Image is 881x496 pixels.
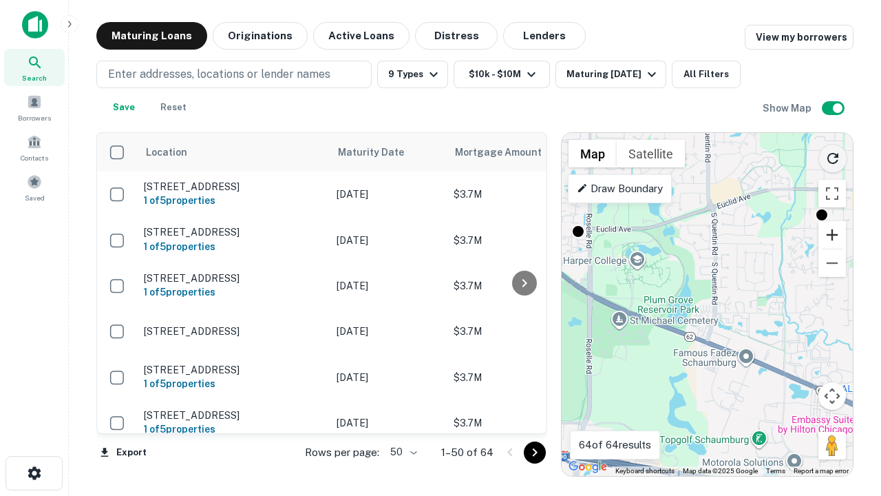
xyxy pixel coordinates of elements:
[330,133,447,172] th: Maturity Date
[145,144,187,161] span: Location
[144,272,323,285] p: [STREET_ADDRESS]
[454,61,550,88] button: $10k - $10M
[818,221,846,249] button: Zoom in
[144,239,323,254] h6: 1 of 5 properties
[108,66,330,83] p: Enter addresses, locations or lender names
[96,22,207,50] button: Maturing Loans
[4,89,65,126] a: Borrowers
[337,370,440,385] p: [DATE]
[144,325,323,338] p: [STREET_ADDRESS]
[577,180,663,197] p: Draw Boundary
[454,278,591,293] p: $3.7M
[562,133,853,476] div: 0 0
[579,437,651,453] p: 64 of 64 results
[385,442,419,462] div: 50
[454,324,591,339] p: $3.7M
[313,22,410,50] button: Active Loans
[144,180,323,193] p: [STREET_ADDRESS]
[812,342,881,408] iframe: Chat Widget
[524,442,546,464] button: Go to next page
[22,11,48,39] img: capitalize-icon.png
[144,422,323,437] h6: 1 of 5 properties
[454,233,591,248] p: $3.7M
[415,22,498,50] button: Distress
[763,101,814,116] h6: Show Map
[144,226,323,238] p: [STREET_ADDRESS]
[569,140,617,167] button: Show street map
[151,94,195,121] button: Reset
[615,466,675,476] button: Keyboard shortcuts
[337,415,440,431] p: [DATE]
[818,432,846,459] button: Drag Pegman onto the map to open Street View
[137,133,330,172] th: Location
[441,444,493,461] p: 1–50 of 64
[144,193,323,208] h6: 1 of 5 properties
[566,66,660,83] div: Maturing [DATE]
[144,364,323,376] p: [STREET_ADDRESS]
[18,112,51,123] span: Borrowers
[337,324,440,339] p: [DATE]
[22,72,47,83] span: Search
[96,61,372,88] button: Enter addresses, locations or lender names
[213,22,308,50] button: Originations
[503,22,586,50] button: Lenders
[454,415,591,431] p: $3.7M
[96,442,150,463] button: Export
[565,458,611,476] img: Google
[454,370,591,385] p: $3.7M
[766,467,785,475] a: Terms (opens in new tab)
[337,233,440,248] p: [DATE]
[337,187,440,202] p: [DATE]
[745,25,853,50] a: View my borrowers
[447,133,598,172] th: Mortgage Amount
[25,192,45,203] span: Saved
[672,61,741,88] button: All Filters
[337,278,440,293] p: [DATE]
[4,49,65,86] a: Search
[102,94,146,121] button: Save your search to get updates of matches that match your search criteria.
[144,376,323,391] h6: 1 of 5 properties
[4,169,65,206] a: Saved
[683,467,758,475] span: Map data ©2025 Google
[818,144,847,173] button: Reload search area
[617,140,685,167] button: Show satellite imagery
[144,285,323,300] h6: 1 of 5 properties
[818,180,846,207] button: Toggle fullscreen view
[21,152,48,163] span: Contacts
[818,249,846,277] button: Zoom out
[794,467,849,475] a: Report a map error
[555,61,666,88] button: Maturing [DATE]
[4,129,65,166] a: Contacts
[338,144,422,161] span: Maturity Date
[305,444,379,461] p: Rows per page:
[377,61,448,88] button: 9 Types
[565,458,611,476] a: Open this area in Google Maps (opens a new window)
[454,187,591,202] p: $3.7M
[455,144,560,161] span: Mortgage Amount
[144,409,323,422] p: [STREET_ADDRESS]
